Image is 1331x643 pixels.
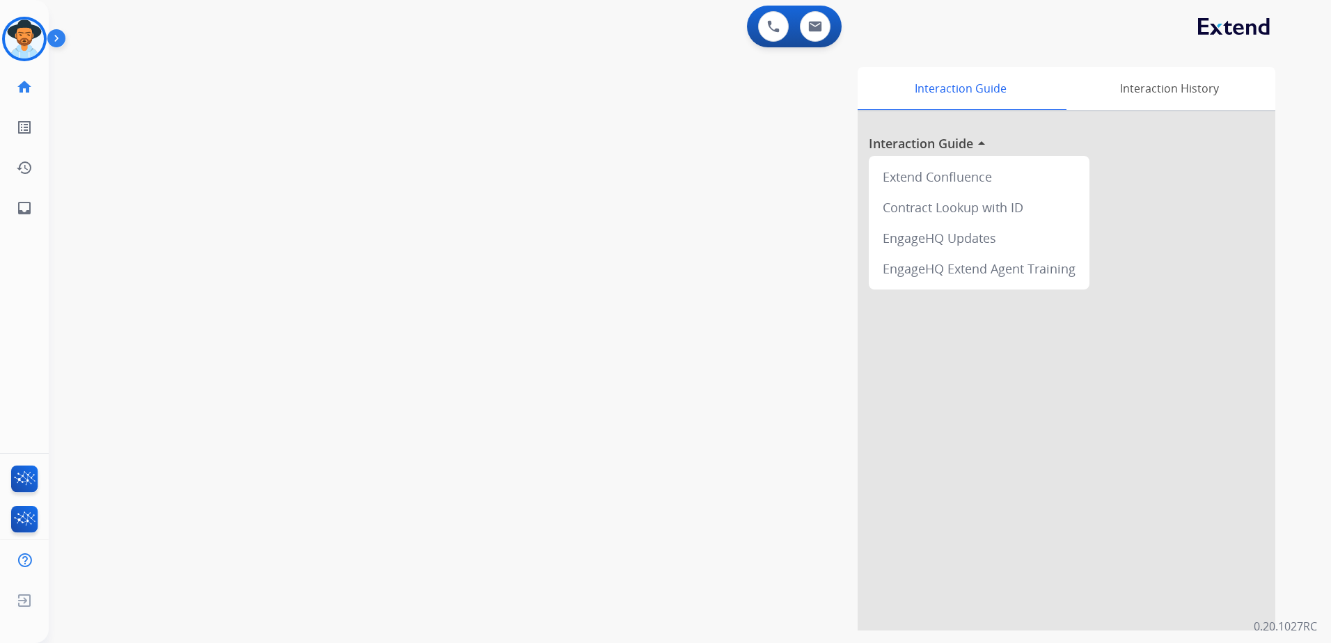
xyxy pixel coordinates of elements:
div: EngageHQ Updates [874,223,1084,253]
mat-icon: list_alt [16,119,33,136]
div: Interaction Guide [858,67,1063,110]
p: 0.20.1027RC [1254,618,1317,635]
img: avatar [5,19,44,58]
div: Interaction History [1063,67,1275,110]
mat-icon: inbox [16,200,33,216]
div: Contract Lookup with ID [874,192,1084,223]
div: EngageHQ Extend Agent Training [874,253,1084,284]
mat-icon: history [16,159,33,176]
div: Extend Confluence [874,161,1084,192]
mat-icon: home [16,79,33,95]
